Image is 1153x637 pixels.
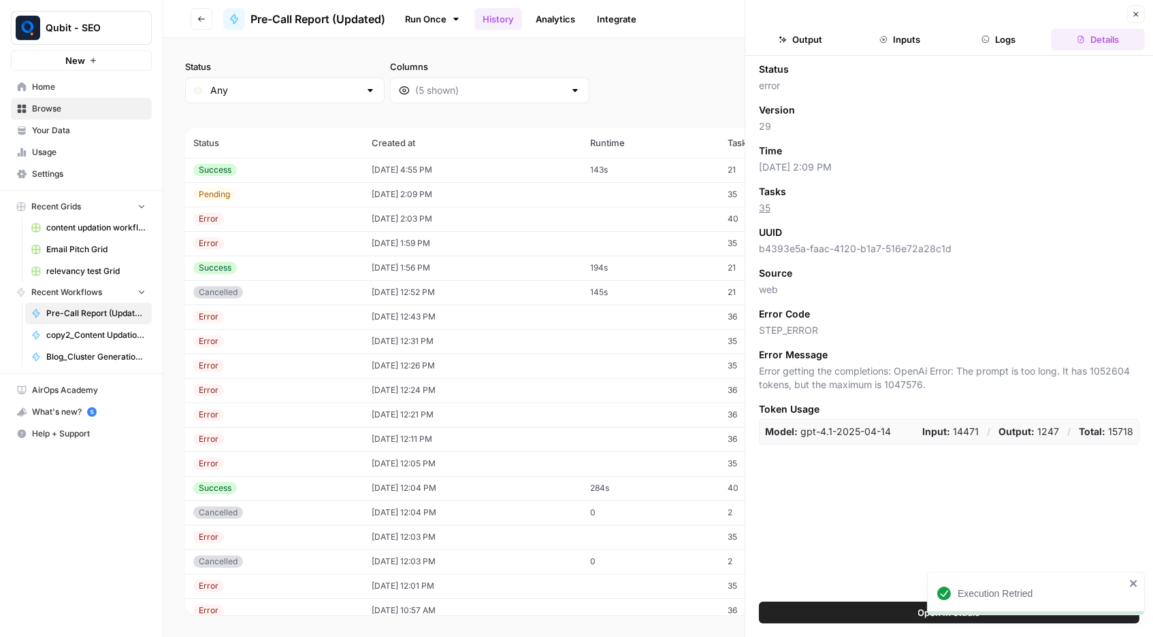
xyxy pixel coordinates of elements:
[363,280,582,305] td: [DATE] 12:52 PM
[719,329,828,354] td: 35
[719,158,828,182] td: 21
[1051,29,1145,50] button: Details
[11,401,152,423] button: What's new? 5
[11,196,152,217] button: Recent Grids
[753,29,847,50] button: Output
[582,476,719,500] td: 284s
[11,141,152,163] a: Usage
[16,16,40,40] img: Qubit - SEO Logo
[363,305,582,329] td: [DATE] 12:43 PM
[193,604,224,617] div: Error
[11,98,152,120] a: Browse
[922,425,979,438] p: 14471
[193,164,237,176] div: Success
[759,266,792,280] span: Source
[363,207,582,231] td: [DATE] 2:03 PM
[363,231,582,256] td: [DATE] 1:59 PM
[25,324,152,346] a: copy2_Content Updation V4 Workflow
[759,185,786,199] span: Tasks
[759,226,782,239] span: UUID
[759,242,1139,256] span: b4393e5a-faac-4120-b1a7-516e72a28c1d
[32,428,146,440] span: Help + Support
[11,379,152,401] a: AirOps Academy
[759,324,1139,337] span: STEP_ERROR
[589,8,645,30] a: Integrate
[952,29,1046,50] button: Logs
[1067,425,1071,438] p: /
[759,602,1139,623] button: Open In Studio
[719,182,828,207] td: 35
[193,384,224,396] div: Error
[25,346,152,368] a: Blog_Cluster Generation V3a1 with WP Integration [Live site]
[11,76,152,98] a: Home
[719,128,828,158] th: Tasks
[363,598,582,623] td: [DATE] 10:57 AM
[719,549,828,574] td: 2
[582,158,719,182] td: 143s
[46,351,146,363] span: Blog_Cluster Generation V3a1 with WP Integration [Live site]
[765,426,798,437] strong: Model:
[719,525,828,549] td: 35
[11,120,152,141] a: Your Data
[719,476,828,500] td: 40
[210,84,359,97] input: Any
[765,425,891,438] p: gpt-4.1-2025-04-14
[719,256,828,280] td: 21
[65,54,85,67] span: New
[223,8,385,30] a: Pre-Call Report (Updated)
[363,476,582,500] td: [DATE] 12:04 PM
[193,213,224,225] div: Error
[12,402,151,422] div: What's new?
[759,348,828,362] span: Error Message
[527,8,583,30] a: Analytics
[719,207,828,231] td: 40
[958,587,1125,600] div: Execution Retried
[719,427,828,451] td: 36
[363,525,582,549] td: [DATE] 12:03 PM
[46,222,146,234] span: content updation workflow
[719,305,828,329] td: 36
[363,549,582,574] td: [DATE] 12:03 PM
[32,146,146,158] span: Usage
[719,354,828,378] td: 35
[719,402,828,427] td: 36
[396,7,469,31] a: Run Once
[582,500,719,525] td: 0
[719,280,828,305] td: 21
[25,239,152,260] a: Email Pitch Grid
[719,598,828,623] td: 36
[390,60,589,73] label: Columns
[998,425,1059,438] p: 1247
[193,237,224,249] div: Error
[759,63,789,76] span: Status
[193,555,243,568] div: Cancelled
[582,128,719,158] th: Runtime
[185,128,363,158] th: Status
[193,506,243,519] div: Cancelled
[193,335,224,347] div: Error
[11,50,152,71] button: New
[918,606,981,619] span: Open In Studio
[1129,578,1139,589] button: close
[759,144,782,158] span: Time
[582,549,719,574] td: 0
[193,482,237,494] div: Success
[32,124,146,137] span: Your Data
[582,280,719,305] td: 145s
[193,580,224,592] div: Error
[193,433,224,445] div: Error
[363,427,582,451] td: [DATE] 12:11 PM
[87,407,97,417] a: 5
[25,303,152,324] a: Pre-Call Report (Updated)
[415,84,564,97] input: (5 shown)
[46,307,146,320] span: Pre-Call Report (Updated)
[719,500,828,525] td: 2
[363,574,582,598] td: [DATE] 12:01 PM
[1079,426,1105,437] strong: Total:
[759,283,1139,296] span: web
[250,11,385,27] span: Pre-Call Report (Updated)
[759,402,1139,416] span: Token Usage
[363,182,582,207] td: [DATE] 2:09 PM
[11,282,152,303] button: Recent Workflows
[11,423,152,445] button: Help + Support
